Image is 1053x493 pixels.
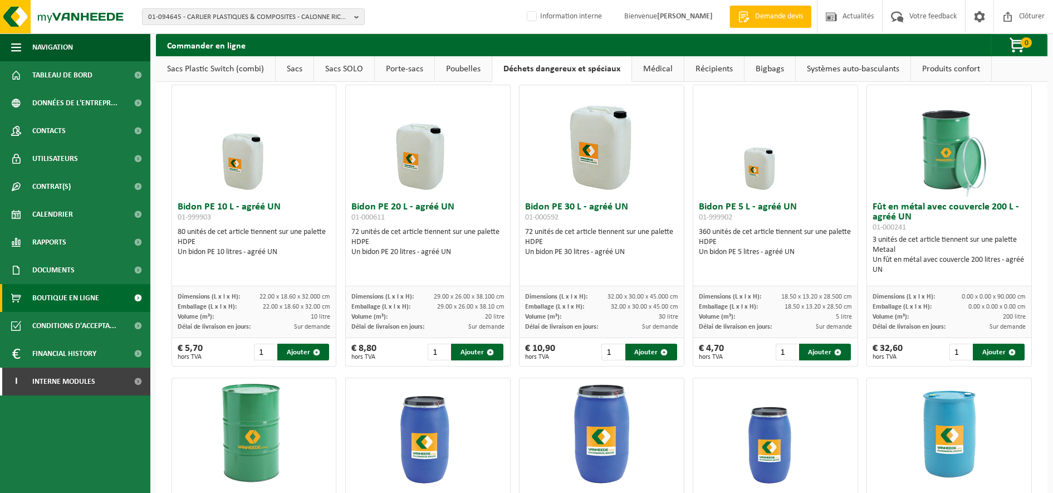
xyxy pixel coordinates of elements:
[32,145,78,173] span: Utilisateurs
[468,324,505,330] span: Sur demande
[32,312,116,340] span: Conditions d'accepta...
[873,304,932,310] span: Emballage (L x l x H):
[657,12,713,21] strong: [PERSON_NAME]
[729,6,811,28] a: Demande devis
[178,237,331,247] div: HDPE
[178,354,203,360] span: hors TVA
[720,85,831,197] img: 01-999902
[873,344,903,360] div: € 32,60
[642,324,678,330] span: Sur demande
[492,56,631,82] a: Déchets dangereux et spéciaux
[311,314,330,320] span: 10 litre
[525,324,598,330] span: Délai de livraison en jours:
[752,11,806,22] span: Demande devis
[254,344,276,360] input: 1
[720,378,831,490] img: 01-000245
[525,202,678,224] h3: Bidon PE 30 L - agréé UN
[178,314,214,320] span: Volume (m³):
[178,344,203,360] div: € 5,70
[32,61,92,89] span: Tableau de bord
[276,56,314,82] a: Sacs
[428,344,450,360] input: 1
[32,117,66,145] span: Contacts
[632,56,684,82] a: Médical
[178,324,251,330] span: Délai de livraison en jours:
[259,294,330,300] span: 22.00 x 18.60 x 32.000 cm
[873,202,1026,232] h3: Fût en métal avec couvercle 200 L - agréé UN
[32,284,99,312] span: Boutique en ligne
[277,344,329,360] button: Ajouter
[699,202,852,224] h3: Bidon PE 5 L - agréé UN
[745,56,795,82] a: Bigbags
[525,213,559,222] span: 01-000592
[11,368,21,396] span: I
[873,294,935,300] span: Dimensions (L x l x H):
[659,314,678,320] span: 30 litre
[351,227,505,257] div: 72 unités de cet article tiennent sur une palette
[32,256,75,284] span: Documents
[351,247,505,257] div: Un bidon PE 20 litres - agréé UN
[1003,314,1026,320] span: 200 litre
[699,294,761,300] span: Dimensions (L x l x H):
[314,56,374,82] a: Sacs SOLO
[434,294,505,300] span: 29.00 x 26.00 x 38.100 cm
[142,8,365,25] button: 01-094645 - CARLIER PLASTIQUES & COMPOSITES - CALONNE RICOUART
[178,304,237,310] span: Emballage (L x l x H):
[375,56,434,82] a: Porte-sacs
[785,304,852,310] span: 18.50 x 13.20 x 28.50 cm
[911,56,991,82] a: Produits confort
[991,34,1046,56] button: 0
[351,314,388,320] span: Volume (m³):
[178,213,211,222] span: 01-999903
[32,89,117,117] span: Données de l'entrepr...
[525,227,678,257] div: 72 unités de cet article tiennent sur une palette
[32,368,95,396] span: Interne modules
[546,85,657,197] img: 01-000592
[894,378,1005,490] img: 01-000249
[435,56,492,82] a: Poubelles
[873,245,1026,255] div: Metaal
[351,344,376,360] div: € 8,80
[873,235,1026,275] div: 3 unités de cet article tiennent sur une palette
[525,237,678,247] div: HDPE
[351,294,414,300] span: Dimensions (L x l x H):
[625,344,677,360] button: Ajouter
[699,213,732,222] span: 01-999902
[1021,37,1032,48] span: 0
[990,324,1026,330] span: Sur demande
[156,34,257,56] h2: Commander en ligne
[372,85,483,197] img: 01-000611
[351,354,376,360] span: hors TVA
[437,304,505,310] span: 29.00 x 26.00 x 38.10 cm
[816,324,852,330] span: Sur demande
[608,294,678,300] span: 32.00 x 30.00 x 45.000 cm
[546,378,657,490] img: 01-000250
[198,378,310,490] img: 01-000240
[178,227,331,257] div: 80 unités de cet article tiennent sur une palette
[525,247,678,257] div: Un bidon PE 30 litres - agréé UN
[799,344,851,360] button: Ajouter
[351,237,505,247] div: HDPE
[699,227,852,257] div: 360 unités de cet article tiennent sur une palette
[973,344,1025,360] button: Ajouter
[32,201,73,228] span: Calendrier
[873,314,909,320] span: Volume (m³):
[873,324,946,330] span: Délai de livraison en jours:
[351,324,424,330] span: Délai de livraison en jours:
[525,314,561,320] span: Volume (m³):
[684,56,744,82] a: Récipients
[178,247,331,257] div: Un bidon PE 10 litres - agréé UN
[351,202,505,224] h3: Bidon PE 20 L - agréé UN
[968,304,1026,310] span: 0.00 x 0.00 x 0.00 cm
[485,314,505,320] span: 20 litre
[525,8,602,25] label: Information interne
[873,255,1026,275] div: Un fût en métal avec couvercle 200 litres - agréé UN
[873,223,906,232] span: 01-000241
[198,85,310,197] img: 01-999903
[781,294,852,300] span: 18.50 x 13.20 x 28.500 cm
[178,202,331,224] h3: Bidon PE 10 L - agréé UN
[178,294,240,300] span: Dimensions (L x l x H):
[351,304,410,310] span: Emballage (L x l x H):
[611,304,678,310] span: 32.00 x 30.00 x 45.00 cm
[32,228,66,256] span: Rapports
